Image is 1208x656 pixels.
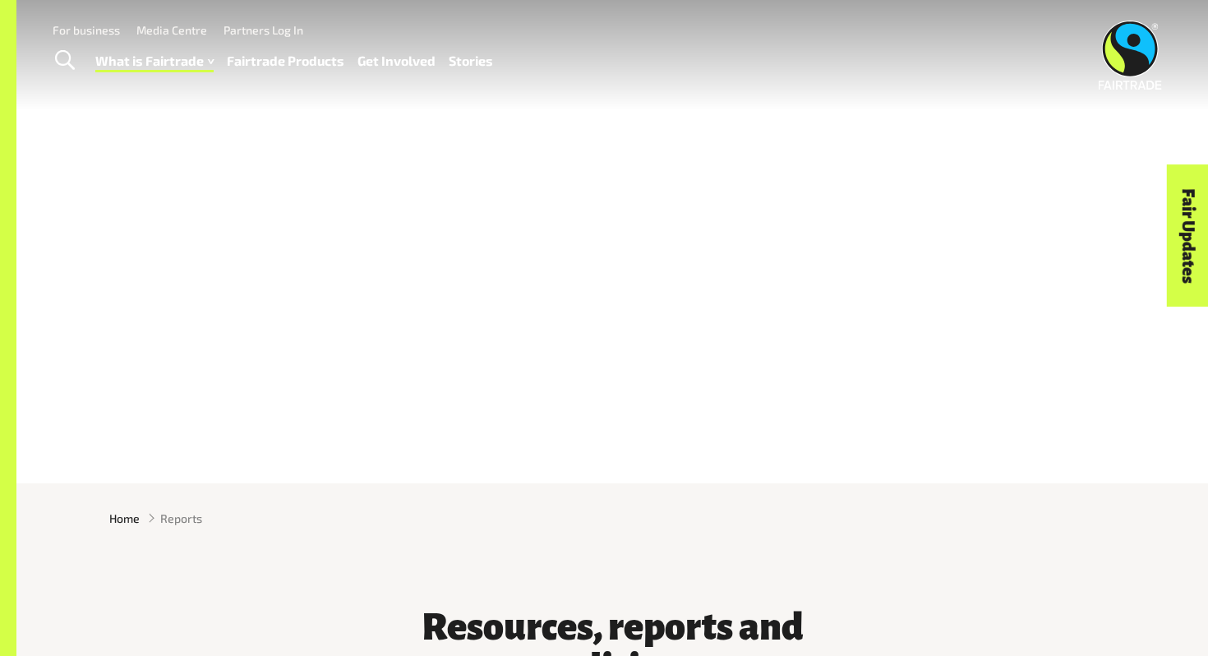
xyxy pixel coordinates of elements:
a: Partners Log In [224,23,303,37]
a: Toggle Search [44,40,85,81]
a: Media Centre [136,23,207,37]
img: Fairtrade Australia New Zealand logo [1099,21,1162,90]
a: Stories [449,49,493,73]
span: Reports [160,510,202,527]
a: Get Involved [357,49,436,73]
a: What is Fairtrade [95,49,214,73]
a: For business [53,23,120,37]
a: Fairtrade Products [227,49,344,73]
a: Home [109,510,140,527]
